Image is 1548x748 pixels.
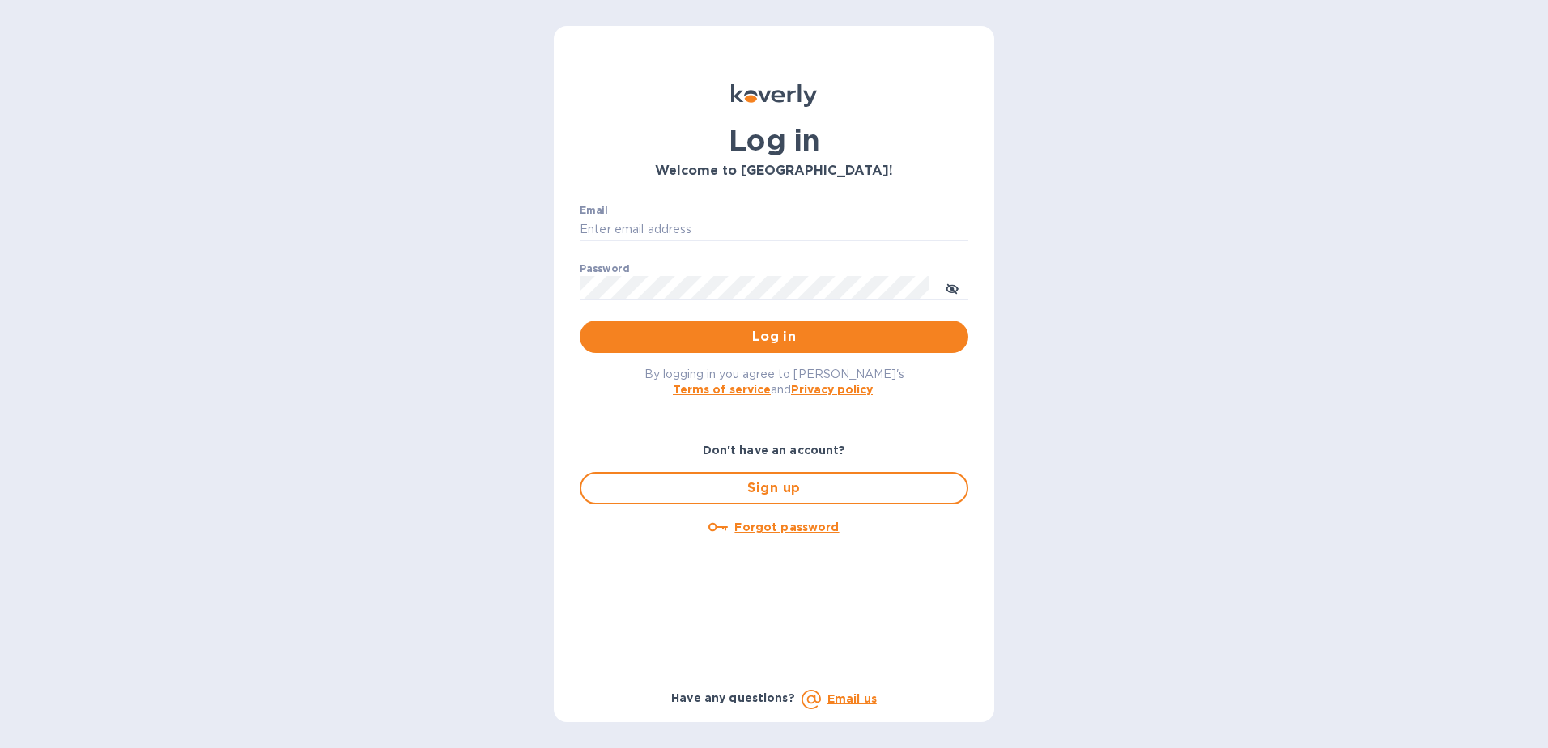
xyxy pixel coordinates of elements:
[734,521,839,533] u: Forgot password
[580,164,968,179] h3: Welcome to [GEOGRAPHIC_DATA]!
[791,383,873,396] a: Privacy policy
[731,84,817,107] img: Koverly
[580,472,968,504] button: Sign up
[580,321,968,353] button: Log in
[827,692,877,705] a: Email us
[671,691,795,704] b: Have any questions?
[580,218,968,242] input: Enter email address
[703,444,846,457] b: Don't have an account?
[644,368,904,396] span: By logging in you agree to [PERSON_NAME]'s and .
[673,383,771,396] a: Terms of service
[594,478,954,498] span: Sign up
[580,123,968,157] h1: Log in
[580,264,629,274] label: Password
[936,271,968,304] button: toggle password visibility
[593,327,955,346] span: Log in
[580,206,608,215] label: Email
